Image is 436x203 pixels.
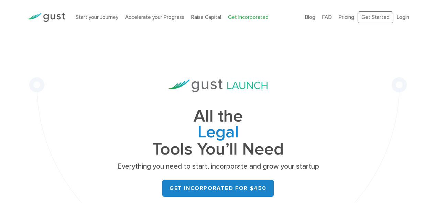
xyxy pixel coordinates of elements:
[115,109,321,157] h1: All the Tools You’ll Need
[76,14,118,20] a: Start your Journey
[115,124,321,142] span: Legal
[397,14,409,20] a: Login
[168,79,268,92] img: Gust Launch Logo
[305,14,315,20] a: Blog
[191,14,221,20] a: Raise Capital
[125,14,184,20] a: Accelerate your Progress
[358,11,393,23] a: Get Started
[228,14,269,20] a: Get Incorporated
[115,162,321,171] p: Everything you need to start, incorporate and grow your startup
[322,14,332,20] a: FAQ
[339,14,354,20] a: Pricing
[162,180,274,197] a: Get Incorporated for $450
[27,13,65,22] img: Gust Logo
